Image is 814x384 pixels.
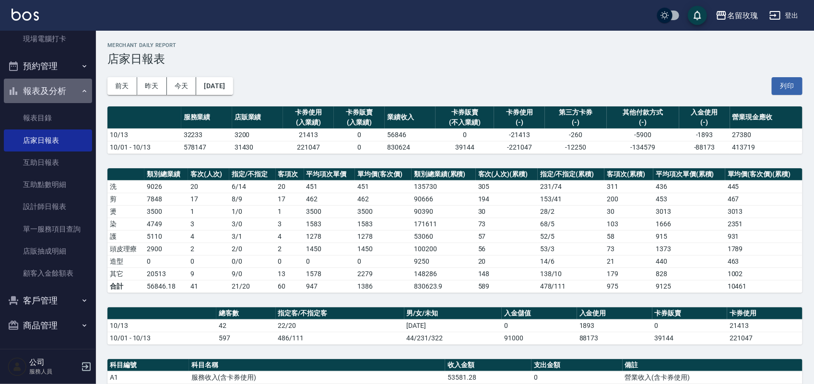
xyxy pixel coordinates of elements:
td: 9250 [412,255,476,268]
td: -12250 [545,141,607,153]
button: 名留玫瑰 [712,6,762,25]
td: 4 [276,230,304,243]
a: 單一服務項目查詢 [4,218,92,240]
td: 3500 [304,205,355,218]
th: 科目名稱 [189,359,445,372]
td: 服務收入(含卡券使用) [189,371,445,384]
button: 前天 [107,77,137,95]
button: 昨天 [137,77,167,95]
p: 服務人員 [29,367,78,376]
th: 總客數 [216,307,275,320]
td: 洗 [107,180,144,193]
td: 0 [304,255,355,268]
td: 2 [188,243,229,255]
td: 染 [107,218,144,230]
a: 設計師日報表 [4,196,92,218]
div: (-) [682,117,728,128]
td: 9125 [653,280,725,292]
td: A1 [107,371,189,384]
div: 卡券販賣 [336,107,382,117]
td: [DATE] [404,319,502,332]
th: 單均價(客次價) [355,168,412,181]
button: 登出 [766,7,802,24]
td: 1278 [304,230,355,243]
th: 支出金額 [531,359,623,372]
td: 88173 [577,332,652,344]
td: -21413 [494,128,545,141]
td: 53060 [412,230,476,243]
th: 客項次 [276,168,304,181]
a: 現場電腦打卡 [4,28,92,50]
td: 148 [476,268,538,280]
td: 21413 [283,128,334,141]
a: 互助日報表 [4,151,92,174]
th: 指定/不指定(累積) [538,168,604,181]
td: 148286 [412,268,476,280]
td: 0 [355,255,412,268]
td: 90666 [412,193,476,205]
td: 9 [188,268,229,280]
td: 1002 [725,268,802,280]
td: 0 [144,255,188,268]
td: 剪 [107,193,144,205]
button: [DATE] [196,77,233,95]
td: 1 / 0 [229,205,275,218]
td: 44/231/322 [404,332,502,344]
td: 947 [304,280,355,292]
td: 135730 [412,180,476,193]
div: (-) [609,117,677,128]
td: 1386 [355,280,412,292]
th: 類別總業績 [144,168,188,181]
td: 14 / 6 [538,255,604,268]
th: 平均項次單價 [304,168,355,181]
td: 597 [216,332,275,344]
td: 453 [653,193,725,205]
td: 30 [604,205,653,218]
td: 0 [334,128,385,141]
td: 2 [276,243,304,255]
td: 57 [476,230,538,243]
td: 60 [276,280,304,292]
td: 10/01 - 10/13 [107,332,216,344]
td: 828 [653,268,725,280]
td: 10/13 [107,128,181,141]
td: 975 [604,280,653,292]
td: 103 [604,218,653,230]
h3: 店家日報表 [107,52,802,66]
td: 1789 [725,243,802,255]
td: 13 [276,268,304,280]
td: 463 [725,255,802,268]
button: 報表及分析 [4,79,92,104]
td: 39144 [652,332,728,344]
td: -88173 [679,141,730,153]
td: 1 [188,205,229,218]
img: Logo [12,9,39,21]
td: 10461 [725,280,802,292]
td: 56 [476,243,538,255]
td: 燙 [107,205,144,218]
button: 客戶管理 [4,288,92,313]
td: 830623.9 [412,280,476,292]
td: 3500 [355,205,412,218]
td: 造型 [107,255,144,268]
td: 30 [476,205,538,218]
th: 服務業績 [181,106,232,129]
td: 營業收入(含卡券使用) [623,371,802,384]
td: 3013 [725,205,802,218]
th: 指定/不指定 [229,168,275,181]
td: 53 / 3 [538,243,604,255]
td: 28 / 2 [538,205,604,218]
td: 20 [276,180,304,193]
td: 73 [604,243,653,255]
td: 462 [304,193,355,205]
td: 589 [476,280,538,292]
th: 科目編號 [107,359,189,372]
th: 收入金額 [445,359,531,372]
td: 221047 [727,332,802,344]
td: 3200 [232,128,283,141]
td: 305 [476,180,538,193]
th: 營業現金應收 [730,106,802,129]
td: 20 [188,180,229,193]
div: 名留玫瑰 [727,10,758,22]
td: 1893 [577,319,652,332]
